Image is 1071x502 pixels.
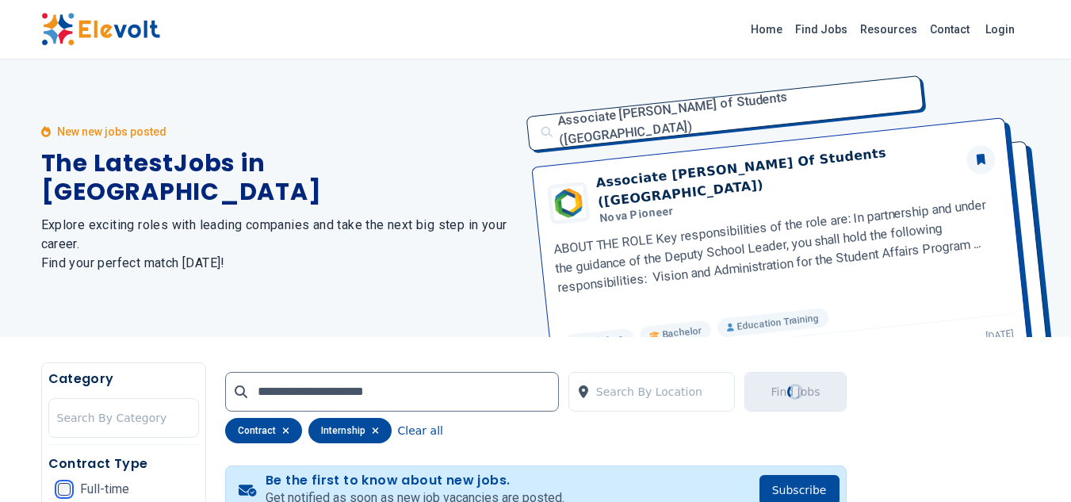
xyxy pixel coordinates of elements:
h5: Contract Type [48,454,199,473]
button: Clear all [398,418,443,443]
img: Elevolt [41,13,160,46]
a: Resources [854,17,924,42]
h5: Category [48,370,199,389]
div: contract [225,418,302,443]
a: Find Jobs [789,17,854,42]
input: Full-time [58,483,71,496]
div: Loading... [786,382,805,400]
iframe: Chat Widget [992,426,1071,502]
p: New new jobs posted [57,124,166,140]
a: Home [744,17,789,42]
a: Contact [924,17,976,42]
div: internship [308,418,392,443]
h4: Be the first to know about new jobs. [266,473,564,489]
h2: Explore exciting roles with leading companies and take the next big step in your career. Find you... [41,216,517,273]
a: Login [976,13,1024,45]
span: Full-time [80,483,129,496]
button: Find JobsLoading... [744,372,846,412]
h1: The Latest Jobs in [GEOGRAPHIC_DATA] [41,149,517,206]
